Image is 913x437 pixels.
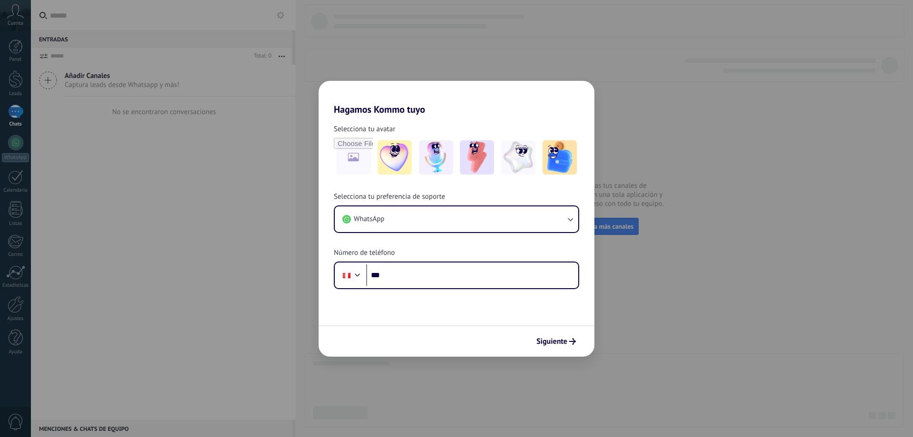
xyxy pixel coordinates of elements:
button: Siguiente [532,333,580,350]
span: Selecciona tu avatar [334,125,395,134]
img: -1.jpeg [378,140,412,175]
img: -5.jpeg [543,140,577,175]
span: WhatsApp [354,214,384,224]
img: -2.jpeg [419,140,453,175]
span: Número de teléfono [334,248,395,258]
div: Peru: + 51 [338,265,356,285]
button: WhatsApp [335,206,578,232]
span: Siguiente [536,338,567,345]
span: Selecciona tu preferencia de soporte [334,192,445,202]
img: -3.jpeg [460,140,494,175]
img: -4.jpeg [501,140,535,175]
h2: Hagamos Kommo tuyo [319,81,594,115]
